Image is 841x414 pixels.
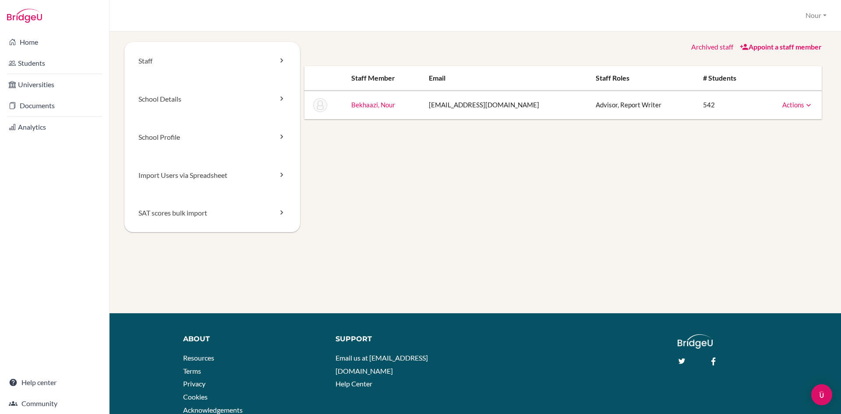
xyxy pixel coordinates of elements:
a: Privacy [183,379,205,388]
th: Email [422,66,589,91]
a: Archived staff [691,42,733,51]
a: Resources [183,354,214,362]
td: [EMAIL_ADDRESS][DOMAIN_NAME] [422,91,589,119]
img: logo_white@2x-f4f0deed5e89b7ecb1c2cc34c3e3d731f90f0f143d5ea2071677605dd97b5244.png [678,334,713,349]
a: Email us at [EMAIL_ADDRESS][DOMAIN_NAME] [336,354,428,375]
a: SAT scores bulk import [124,194,300,232]
button: Nour [802,7,830,24]
a: Help Center [336,379,372,388]
a: Actions [782,101,813,109]
a: Community [2,395,107,412]
a: School Details [124,80,300,118]
img: Bridge-U [7,9,42,23]
div: Support [336,334,467,344]
th: Staff member [344,66,422,91]
div: Open Intercom Messenger [811,384,832,405]
a: Home [2,33,107,51]
td: 542 [696,91,760,119]
a: Terms [183,367,201,375]
th: Staff roles [589,66,696,91]
a: Analytics [2,118,107,136]
a: Universities [2,76,107,93]
a: Students [2,54,107,72]
a: Import Users via Spreadsheet [124,156,300,195]
a: Cookies [183,393,208,401]
a: Help center [2,374,107,391]
a: School Profile [124,118,300,156]
td: Advisor, Report Writer [589,91,696,119]
a: Bekhaazi, Nour [351,101,395,109]
a: Staff [124,42,300,80]
a: Documents [2,97,107,114]
th: # students [696,66,760,91]
div: About [183,334,323,344]
a: Acknowledgements [183,406,243,414]
img: Nour Bekhaazi [313,98,327,112]
a: Appoint a staff member [740,42,822,51]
